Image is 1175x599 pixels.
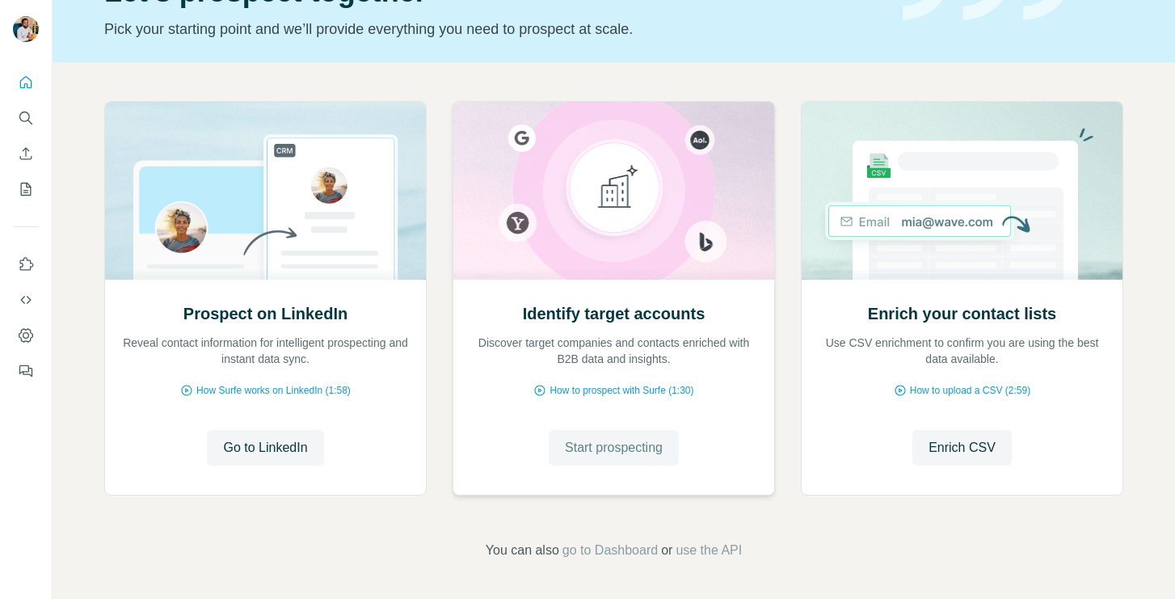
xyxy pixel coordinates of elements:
[13,285,39,314] button: Use Surfe API
[13,16,39,42] img: Avatar
[13,103,39,133] button: Search
[13,321,39,350] button: Dashboard
[912,430,1012,466] button: Enrich CSV
[676,541,742,560] button: use the API
[104,102,427,280] img: Prospect on LinkedIn
[486,541,559,560] span: You can also
[196,383,351,398] span: How Surfe works on LinkedIn (1:58)
[104,18,883,40] p: Pick your starting point and we’ll provide everything you need to prospect at scale.
[550,383,693,398] span: How to prospect with Surfe (1:30)
[13,250,39,279] button: Use Surfe on LinkedIn
[661,541,672,560] span: or
[223,438,307,458] span: Go to LinkedIn
[562,541,658,560] button: go to Dashboard
[868,302,1056,325] h2: Enrich your contact lists
[183,302,347,325] h2: Prospect on LinkedIn
[207,430,323,466] button: Go to LinkedIn
[13,356,39,386] button: Feedback
[818,335,1106,367] p: Use CSV enrichment to confirm you are using the best data available.
[910,383,1030,398] span: How to upload a CSV (2:59)
[929,438,996,458] span: Enrich CSV
[549,430,679,466] button: Start prospecting
[523,302,705,325] h2: Identify target accounts
[121,335,410,367] p: Reveal contact information for intelligent prospecting and instant data sync.
[470,335,758,367] p: Discover target companies and contacts enriched with B2B data and insights.
[13,139,39,168] button: Enrich CSV
[565,438,663,458] span: Start prospecting
[801,102,1123,280] img: Enrich your contact lists
[13,68,39,97] button: Quick start
[13,175,39,204] button: My lists
[453,102,775,280] img: Identify target accounts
